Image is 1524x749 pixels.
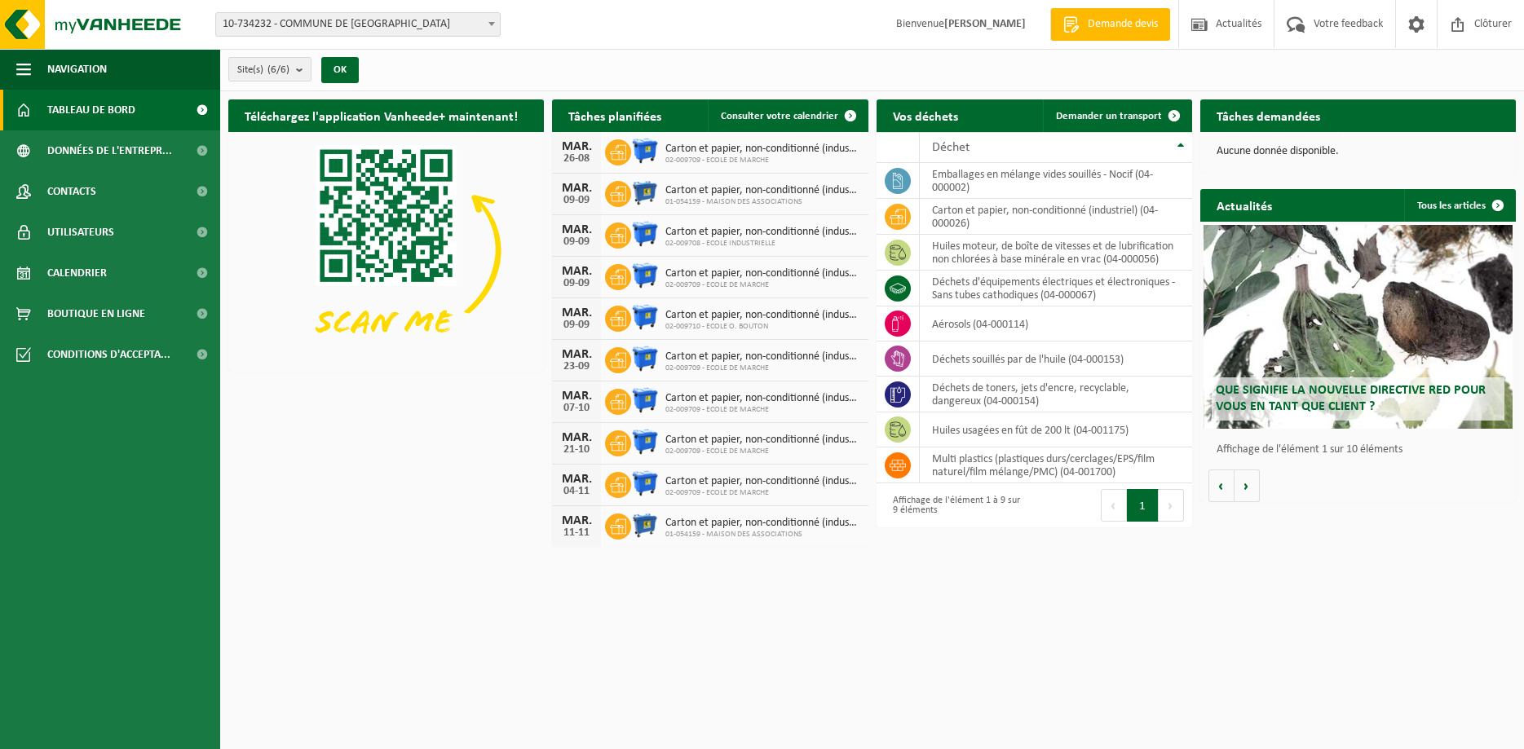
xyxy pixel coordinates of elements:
[631,178,659,206] img: WB-0660-HPE-BE-01
[560,153,593,165] div: 26-08
[1208,469,1235,502] button: Vorige
[665,517,859,530] span: Carton et papier, non-conditionné (industriel)
[1216,384,1486,412] span: Que signifie la nouvelle directive RED pour vous en tant que client ?
[1217,444,1508,456] p: Affichage de l'élément 1 sur 10 éléments
[665,309,859,322] span: Carton et papier, non-conditionné (industriel)
[665,239,859,249] span: 02-009708 - ECOLE INDUSTRIELLE
[920,199,1192,235] td: carton et papier, non-conditionné (industriel) (04-000026)
[920,377,1192,412] td: déchets de toners, jets d'encre, recyclable, dangereux (04-000154)
[1084,16,1162,33] span: Demande devis
[560,390,593,403] div: MAR.
[1200,189,1288,221] h2: Actualités
[665,226,859,239] span: Carton et papier, non-conditionné (industriel)
[47,334,170,375] span: Conditions d'accepta...
[631,220,659,248] img: WB-1100-HPE-BE-01
[631,345,659,372] img: WB-1100-HPE-BE-01
[267,64,289,75] count: (6/6)
[560,514,593,527] div: MAR.
[665,530,859,540] span: 01-054159 - MAISON DES ASSOCIATIONS
[1056,111,1162,121] span: Demander un transport
[47,212,114,253] span: Utilisateurs
[631,386,659,414] img: WB-1100-HPE-BE-01
[560,361,593,372] div: 23-09
[560,403,593,414] div: 07-10
[1101,489,1127,522] button: Previous
[560,319,593,331] div: 09-09
[560,140,593,153] div: MAR.
[560,527,593,539] div: 11-11
[1217,146,1500,157] p: Aucune donnée disponible.
[665,280,859,290] span: 02-009709 - ECOLE DE MARCHE
[1127,489,1159,522] button: 1
[228,132,544,368] img: Download de VHEPlus App
[560,278,593,289] div: 09-09
[665,405,859,415] span: 02-009709 - ECOLE DE MARCHE
[665,143,859,156] span: Carton et papier, non-conditionné (industriel)
[631,428,659,456] img: WB-1100-HPE-BE-01
[560,348,593,361] div: MAR.
[560,182,593,195] div: MAR.
[552,99,678,131] h2: Tâches planifiées
[932,141,970,154] span: Déchet
[631,469,659,497] img: WB-1100-HPE-BE-01
[708,99,867,132] a: Consulter votre calendrier
[560,265,593,278] div: MAR.
[665,434,859,447] span: Carton et papier, non-conditionné (industriel)
[665,322,859,332] span: 02-009710 - ECOLE O. BOUTON
[560,223,593,236] div: MAR.
[228,99,534,131] h2: Téléchargez l'application Vanheede+ maintenant!
[321,57,359,83] button: OK
[216,13,500,36] span: 10-734232 - COMMUNE DE ECAUSSINNES - ECAUSSINNES
[665,267,859,280] span: Carton et papier, non-conditionné (industriel)
[1235,469,1260,502] button: Volgende
[665,350,859,363] span: Carton et papier, non-conditionné (industriel)
[215,12,501,37] span: 10-734232 - COMMUNE DE ECAUSSINNES - ECAUSSINNES
[1404,189,1514,222] a: Tous les articles
[47,90,135,130] span: Tableau de bord
[1200,99,1336,131] h2: Tâches demandées
[1043,99,1190,132] a: Demander un transport
[631,262,659,289] img: WB-1100-HPE-BE-01
[920,306,1192,341] td: aérosols (04-000114)
[665,475,859,488] span: Carton et papier, non-conditionné (industriel)
[665,156,859,165] span: 02-009709 - ECOLE DE MARCHE
[47,130,172,171] span: Données de l'entrepr...
[920,447,1192,483] td: multi plastics (plastiques durs/cerclages/EPS/film naturel/film mélange/PMC) (04-001700)
[920,412,1192,447] td: huiles usagées en fût de 200 lt (04-001175)
[1050,8,1170,41] a: Demande devis
[920,341,1192,377] td: déchets souillés par de l'huile (04-000153)
[560,473,593,486] div: MAR.
[228,57,311,82] button: Site(s)(6/6)
[237,58,289,82] span: Site(s)
[47,171,96,212] span: Contacts
[560,444,593,456] div: 21-10
[721,111,838,121] span: Consulter votre calendrier
[665,488,859,498] span: 02-009709 - ECOLE DE MARCHE
[47,49,107,90] span: Navigation
[631,303,659,331] img: WB-1100-HPE-BE-01
[560,486,593,497] div: 04-11
[665,197,859,207] span: 01-054159 - MAISON DES ASSOCIATIONS
[665,392,859,405] span: Carton et papier, non-conditionné (industriel)
[665,447,859,456] span: 02-009709 - ECOLE DE MARCHE
[631,511,659,539] img: WB-0660-HPE-BE-01
[560,195,593,206] div: 09-09
[885,487,1027,523] div: Affichage de l'élément 1 à 9 sur 9 éléments
[631,137,659,165] img: WB-1100-HPE-BE-01
[944,18,1026,30] strong: [PERSON_NAME]
[560,236,593,248] div: 09-09
[560,306,593,319] div: MAR.
[877,99,974,131] h2: Vos déchets
[1159,489,1184,522] button: Next
[1204,225,1513,429] a: Que signifie la nouvelle directive RED pour vous en tant que client ?
[47,293,145,334] span: Boutique en ligne
[920,163,1192,199] td: emballages en mélange vides souillés - Nocif (04-000002)
[47,253,107,293] span: Calendrier
[665,363,859,373] span: 02-009709 - ECOLE DE MARCHE
[665,184,859,197] span: Carton et papier, non-conditionné (industriel)
[920,271,1192,306] td: déchets d'équipements électriques et électroniques - Sans tubes cathodiques (04-000067)
[560,431,593,444] div: MAR.
[920,235,1192,271] td: huiles moteur, de boîte de vitesses et de lubrification non chlorées à base minérale en vrac (04-...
